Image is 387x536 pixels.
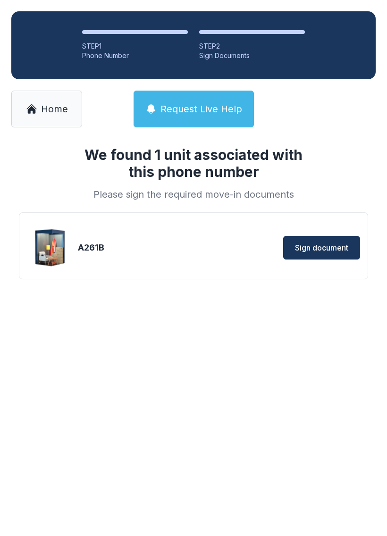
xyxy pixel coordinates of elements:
span: Home [41,102,68,116]
span: Request Live Help [160,102,242,116]
div: Phone Number [82,51,188,60]
h1: We found 1 unit associated with this phone number [73,146,314,180]
div: Please sign the required move-in documents [73,188,314,201]
div: Sign Documents [199,51,305,60]
div: A261B [78,241,191,254]
div: STEP 2 [199,42,305,51]
span: Sign document [295,242,348,253]
div: STEP 1 [82,42,188,51]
